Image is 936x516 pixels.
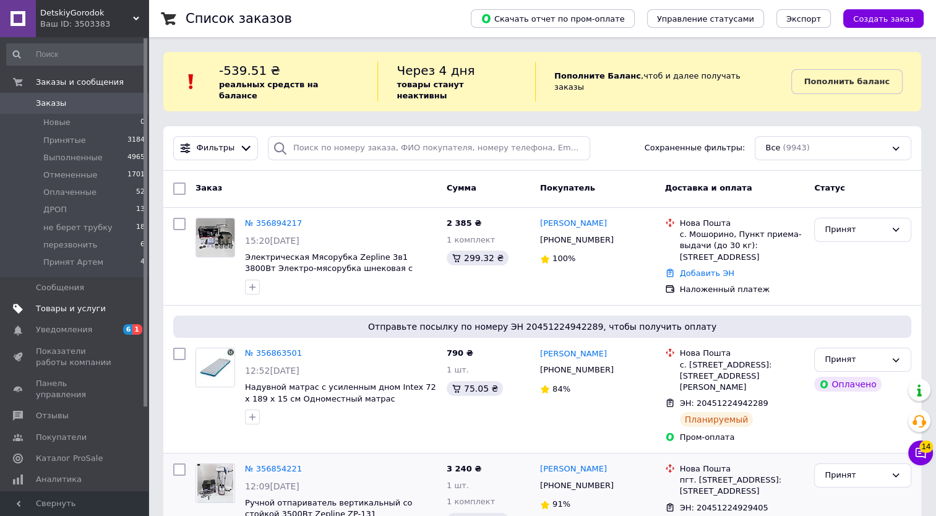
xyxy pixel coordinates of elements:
[680,432,805,443] div: Пром-оплата
[6,43,146,66] input: Поиск
[825,353,886,366] div: Принят
[843,9,924,28] button: Создать заказ
[680,348,805,359] div: Нова Пошта
[814,183,845,192] span: Статус
[43,170,97,181] span: Отмененные
[554,71,641,80] b: Пополните Баланс
[36,474,82,485] span: Аналитика
[680,229,805,263] div: с. Мошорино, Пункт приема-выдачи (до 30 кг): [STREET_ADDRESS]
[680,269,734,278] a: Добавить ЭН
[540,463,607,475] a: [PERSON_NAME]
[552,254,575,263] span: 100%
[36,303,106,314] span: Товары и услуги
[40,19,148,30] div: Ваш ID: 3503383
[136,222,145,233] span: 18
[776,9,831,28] button: Экспорт
[245,382,436,415] a: Надувной матрас с усиленным дном Intex 72 х 189 х 15 см Одноместный матрас надувноЙ
[195,218,235,257] a: Фото товару
[647,9,764,28] button: Управление статусами
[665,183,752,192] span: Доставка и оплата
[43,135,86,146] span: Принятые
[397,63,474,78] span: Через 4 дня
[182,72,200,91] img: :exclamation:
[43,239,97,251] span: перезвонить
[196,218,234,256] img: Фото товару
[765,142,780,154] span: Все
[136,204,145,215] span: 13
[447,218,481,228] span: 2 385 ₴
[43,257,103,268] span: Принят Артем
[197,142,235,154] span: Фильтры
[195,463,235,503] a: Фото товару
[825,223,886,236] div: Принят
[786,14,821,24] span: Экспорт
[245,218,302,228] a: № 356894217
[680,463,805,475] div: Нова Пошта
[195,348,235,387] a: Фото товару
[36,77,124,88] span: Заказы и сообщения
[40,7,133,19] span: DetskiyGorodok
[43,204,67,215] span: ДРОП
[645,142,745,154] span: Сохраненные фильтры:
[397,80,463,100] b: товары станут неактивны
[540,348,607,360] a: [PERSON_NAME]
[447,235,495,244] span: 1 комплект
[831,14,924,23] a: Создать заказ
[245,236,299,246] span: 15:20[DATE]
[535,62,791,101] div: , чтоб и далее получать заказы
[825,469,886,482] div: Принят
[804,77,890,86] b: Пополнить баланс
[540,183,595,192] span: Покупатель
[197,464,233,502] img: Фото товару
[36,453,103,464] span: Каталог ProSale
[540,365,614,374] span: [PHONE_NUMBER]
[791,69,903,94] a: Пополнить баланс
[447,464,481,473] span: 3 240 ₴
[36,98,66,109] span: Заказы
[245,464,302,473] a: № 356854221
[140,117,145,128] span: 0
[680,359,805,393] div: с. [STREET_ADDRESS]: [STREET_ADDRESS][PERSON_NAME]
[447,381,503,396] div: 75.05 ₴
[36,410,69,421] span: Отзывы
[657,14,754,24] span: Управление статусами
[219,63,280,78] span: -539.51 ₴
[36,282,84,293] span: Сообщения
[43,117,71,128] span: Новые
[245,348,302,358] a: № 356863501
[219,80,318,100] b: реальных средств на балансе
[36,324,92,335] span: Уведомления
[552,499,570,509] span: 91%
[680,398,768,408] span: ЭН: 20451224942289
[245,366,299,376] span: 12:52[DATE]
[919,439,933,452] span: 14
[178,320,906,333] span: Отправьте посылку по номеру ЭН 20451224942289, чтобы получить оплату
[814,377,881,392] div: Оплачено
[43,187,97,198] span: Оплаченные
[43,222,113,233] span: не берет трубку
[123,324,133,335] span: 6
[127,135,145,146] span: 3184
[36,432,87,443] span: Покупатели
[540,218,607,230] a: [PERSON_NAME]
[140,257,145,268] span: 4
[140,239,145,251] span: 6
[680,218,805,229] div: Нова Пошта
[245,481,299,491] span: 12:09[DATE]
[196,348,234,387] img: Фото товару
[447,348,473,358] span: 790 ₴
[680,475,805,497] div: пгт. [STREET_ADDRESS]: [STREET_ADDRESS]
[908,441,933,465] button: Чат с покупателем14
[552,384,570,393] span: 84%
[127,152,145,163] span: 4965
[680,412,754,427] div: Планируемый
[680,284,805,295] div: Наложенный платеж
[540,481,614,490] span: [PHONE_NUMBER]
[447,183,476,192] span: Сумма
[471,9,635,28] button: Скачать отчет по пром-оплате
[245,252,413,285] a: Электрическая Мясорубка Zepline 3в1 3800Вт Электро-мясорубка шнековая с соковыжималкой ([GEOGRAPH...
[447,481,469,490] span: 1 шт.
[132,324,142,335] span: 1
[853,14,914,24] span: Создать заказ
[127,170,145,181] span: 1701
